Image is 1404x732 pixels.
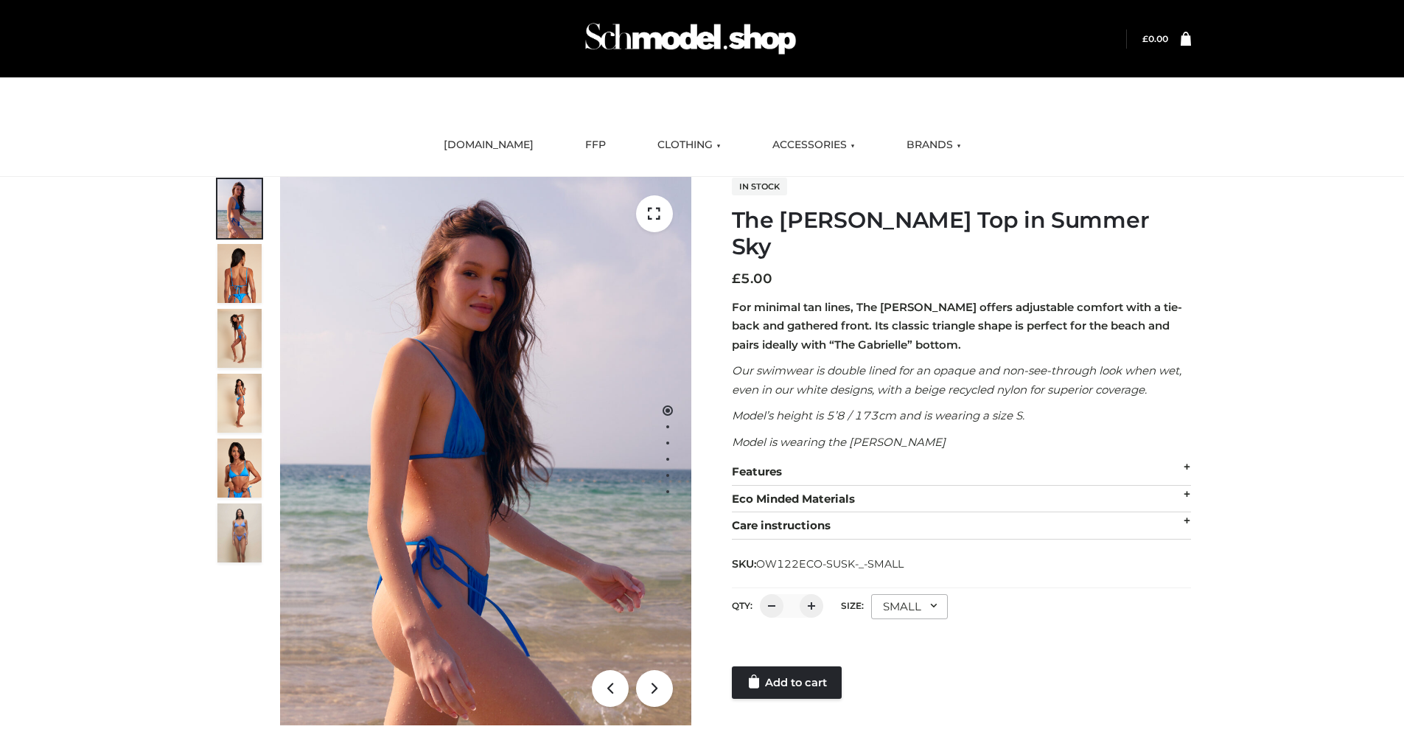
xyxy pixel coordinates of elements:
[1142,33,1168,44] a: £0.00
[646,129,732,161] a: CLOTHING
[732,600,752,611] label: QTY:
[841,600,864,611] label: Size:
[732,459,1191,486] div: Features
[574,129,617,161] a: FFP
[217,374,262,433] img: 3.Alex-top_CN-1-1-2.jpg
[732,178,787,195] span: In stock
[217,503,262,562] img: SSVC.jpg
[1142,33,1148,44] span: £
[871,594,948,619] div: SMALL
[217,309,262,368] img: 4.Alex-top_CN-1-1-2.jpg
[732,666,842,699] a: Add to cart
[732,555,905,573] span: SKU:
[217,244,262,303] img: 5.Alex-top_CN-1-1_1-1.jpg
[732,486,1191,513] div: Eco Minded Materials
[761,129,866,161] a: ACCESSORIES
[217,439,262,498] img: 2.Alex-top_CN-1-1-2.jpg
[1142,33,1168,44] bdi: 0.00
[732,271,772,287] bdi: 5.00
[895,129,972,161] a: BRANDS
[732,271,741,287] span: £
[732,408,1024,422] em: Model’s height is 5’8 / 173cm and is wearing a size S.
[756,557,904,571] span: OW122ECO-SUSK-_-SMALL
[732,207,1191,260] h1: The [PERSON_NAME] Top in Summer Sky
[732,300,1182,352] strong: For minimal tan lines, The [PERSON_NAME] offers adjustable comfort with a tie-back and gathered f...
[217,179,262,238] img: 1.Alex-top_SS-1_4464b1e7-c2c9-4e4b-a62c-58381cd673c0-1.jpg
[732,435,946,449] em: Model is wearing the [PERSON_NAME]
[732,512,1191,540] div: Care instructions
[433,129,545,161] a: [DOMAIN_NAME]
[280,177,691,725] img: 1.Alex-top_SS-1_4464b1e7-c2c9-4e4b-a62c-58381cd673c0 (1)
[580,10,801,68] img: Schmodel Admin 964
[732,363,1181,397] em: Our swimwear is double lined for an opaque and non-see-through look when wet, even in our white d...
